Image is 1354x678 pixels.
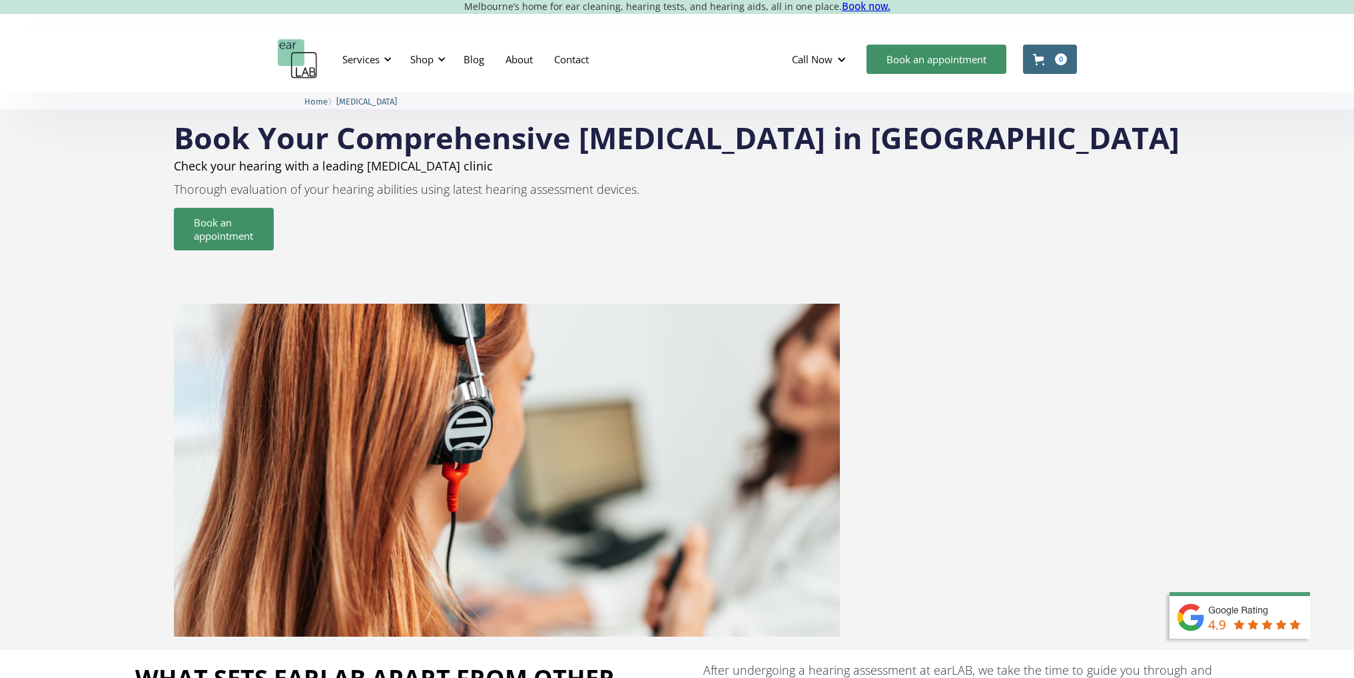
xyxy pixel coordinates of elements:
div: Services [334,39,396,79]
div: Services [342,53,380,66]
a: [MEDICAL_DATA] [336,95,397,107]
a: Blog [453,40,495,79]
li: 〉 [304,95,336,109]
div: Shop [402,39,450,79]
div: 0 [1055,53,1067,65]
a: Book an appointment [174,208,274,250]
a: About [495,40,543,79]
a: Open cart [1023,45,1077,74]
a: Book an appointment [866,45,1006,74]
h1: Book Your Comprehensive [MEDICAL_DATA] in [GEOGRAPHIC_DATA] [174,123,1180,153]
div: Shop [410,53,434,66]
a: home [278,39,318,79]
a: Contact [543,40,599,79]
span: [MEDICAL_DATA] [336,97,397,107]
span: Home [304,97,328,107]
div: Call Now [792,53,833,66]
a: Home [304,95,328,107]
h2: Check your hearing with a leading [MEDICAL_DATA] clinic [174,159,1180,172]
img: A comprehensive hearing test at earLAB’s clinic in Melbourne [174,304,840,637]
p: Thorough evaluation of your hearing abilities using latest hearing assessment devices. [174,182,1180,197]
div: Call Now [781,39,860,79]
